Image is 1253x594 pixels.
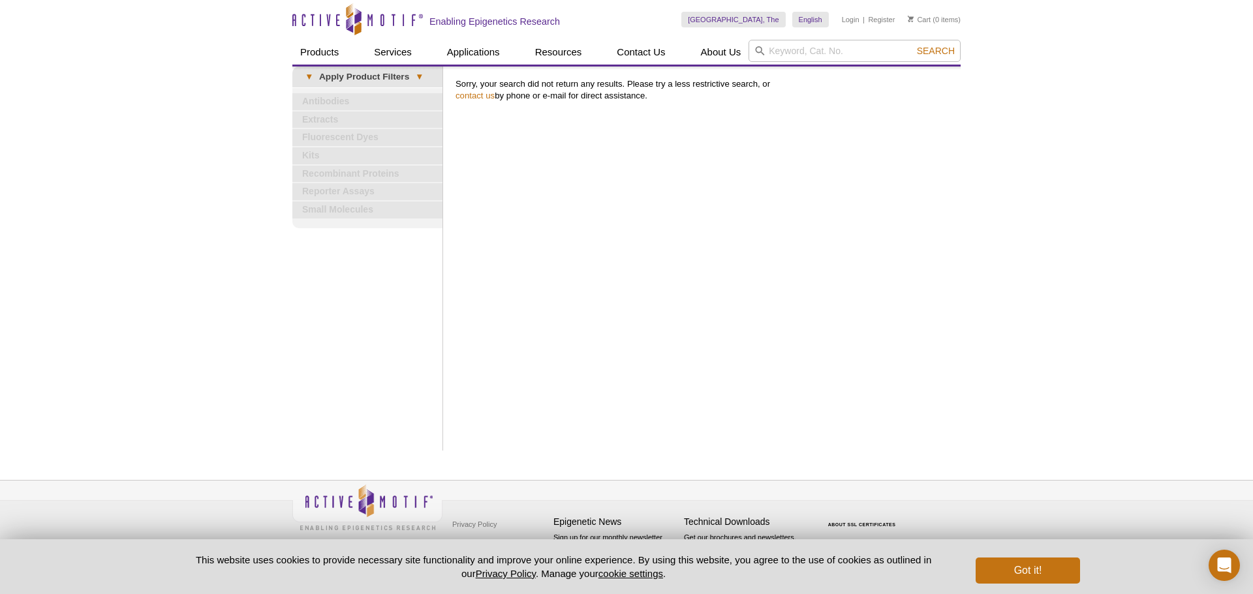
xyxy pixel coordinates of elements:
[976,557,1080,584] button: Got it!
[292,40,347,65] a: Products
[681,12,785,27] a: [GEOGRAPHIC_DATA], The
[292,67,442,87] a: ▾Apply Product Filters▾
[908,15,931,24] a: Cart
[476,568,536,579] a: Privacy Policy
[1209,550,1240,581] div: Open Intercom Messenger
[908,16,914,22] img: Your Cart
[684,516,808,527] h4: Technical Downloads
[814,503,912,532] table: Click to Verify - This site chose Symantec SSL for secure e-commerce and confidential communicati...
[449,514,500,534] a: Privacy Policy
[693,40,749,65] a: About Us
[439,40,508,65] a: Applications
[292,183,442,200] a: Reporter Assays
[173,553,954,580] p: This website uses cookies to provide necessary site functionality and improve your online experie...
[842,15,859,24] a: Login
[292,129,442,146] a: Fluorescent Dyes
[429,16,560,27] h2: Enabling Epigenetics Research
[456,91,495,100] a: contact us
[449,534,518,554] a: Terms & Conditions
[598,568,663,579] button: cookie settings
[913,45,959,57] button: Search
[868,15,895,24] a: Register
[792,12,829,27] a: English
[409,71,429,83] span: ▾
[456,78,954,102] p: Sorry, your search did not return any results. Please try a less restrictive search, or by phone ...
[527,40,590,65] a: Resources
[292,201,442,218] a: Small Molecules
[292,147,442,164] a: Kits
[553,516,677,527] h4: Epigenetic News
[609,40,673,65] a: Contact Us
[908,12,961,27] li: (0 items)
[292,111,442,128] a: Extracts
[749,40,961,62] input: Keyword, Cat. No.
[299,71,319,83] span: ▾
[917,46,955,56] span: Search
[553,532,677,576] p: Sign up for our monthly newsletter highlighting recent publications in the field of epigenetics.
[292,93,442,110] a: Antibodies
[828,522,896,527] a: ABOUT SSL CERTIFICATES
[863,12,865,27] li: |
[292,166,442,183] a: Recombinant Proteins
[292,481,442,533] img: Active Motif,
[684,532,808,565] p: Get our brochures and newsletters, or request them by mail.
[366,40,420,65] a: Services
